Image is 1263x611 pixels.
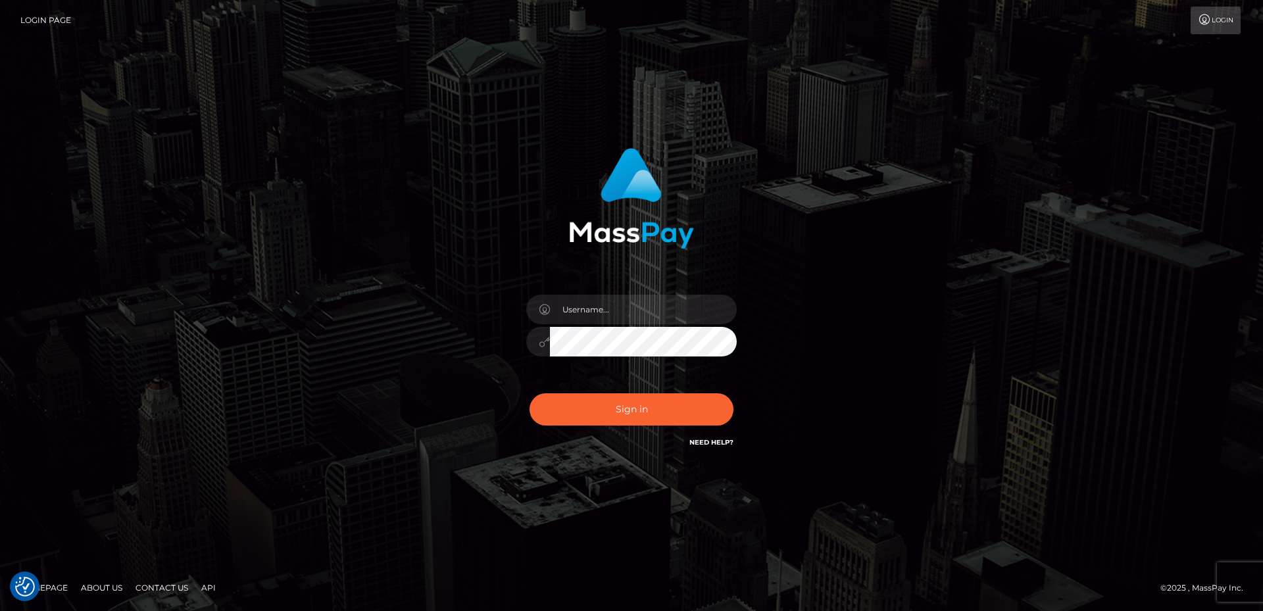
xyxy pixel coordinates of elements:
[20,7,71,34] a: Login Page
[530,393,733,426] button: Sign in
[15,577,35,597] img: Revisit consent button
[689,438,733,447] a: Need Help?
[76,577,128,598] a: About Us
[550,295,737,324] input: Username...
[1191,7,1241,34] a: Login
[196,577,221,598] a: API
[14,577,73,598] a: Homepage
[569,148,694,249] img: MassPay Login
[130,577,193,598] a: Contact Us
[15,577,35,597] button: Consent Preferences
[1160,581,1253,595] div: © 2025 , MassPay Inc.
